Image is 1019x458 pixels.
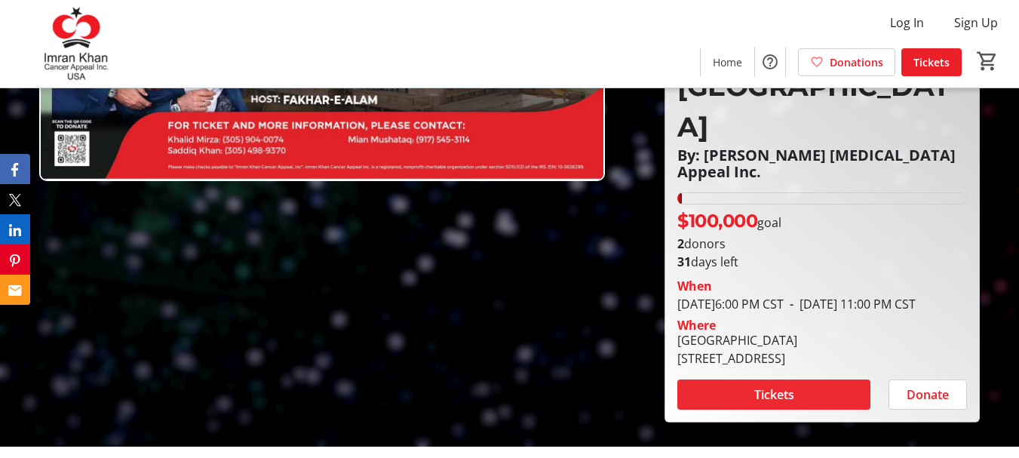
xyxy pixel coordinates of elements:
[701,48,754,76] a: Home
[754,386,794,404] span: Tickets
[913,54,950,70] span: Tickets
[677,235,967,253] p: donors
[677,253,967,271] p: days left
[798,48,895,76] a: Donations
[755,47,785,77] button: Help
[677,380,870,410] button: Tickets
[9,6,143,81] img: Imran Khan Cancer Appeal Inc.'s Logo
[974,48,1001,75] button: Cart
[713,54,742,70] span: Home
[784,296,916,312] span: [DATE] 11:00 PM CST
[830,54,883,70] span: Donations
[907,386,949,404] span: Donate
[677,192,967,204] div: 1.6% of fundraising goal reached
[889,380,967,410] button: Donate
[890,14,924,32] span: Log In
[677,254,691,270] span: 31
[677,210,757,232] span: $100,000
[954,14,998,32] span: Sign Up
[677,296,784,312] span: [DATE] 6:00 PM CST
[677,277,712,295] div: When
[677,349,797,367] div: [STREET_ADDRESS]
[878,11,936,35] button: Log In
[942,11,1010,35] button: Sign Up
[677,331,797,349] div: [GEOGRAPHIC_DATA]
[677,147,967,180] p: By: [PERSON_NAME] [MEDICAL_DATA] Appeal Inc.
[784,296,800,312] span: -
[677,235,684,252] b: 2
[901,48,962,76] a: Tickets
[677,207,781,235] p: goal
[677,319,716,331] div: Where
